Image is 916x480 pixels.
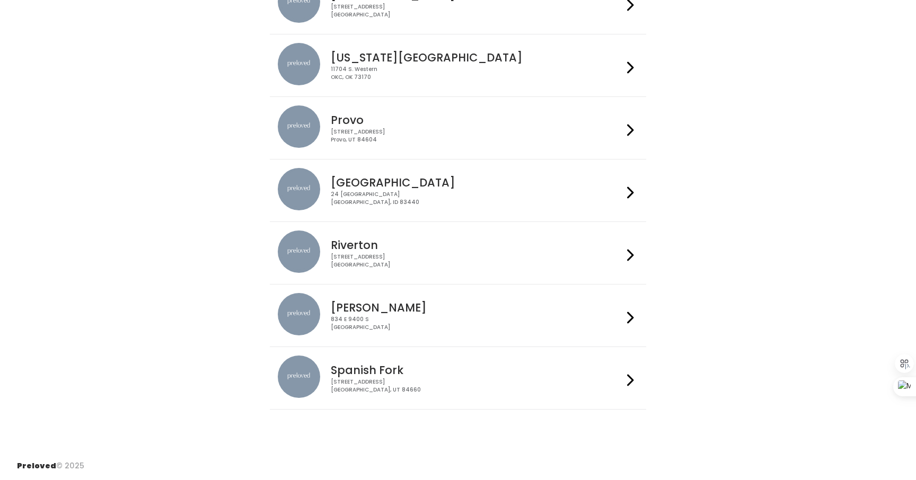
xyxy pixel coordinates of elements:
[331,176,622,189] h4: [GEOGRAPHIC_DATA]
[278,355,638,401] a: preloved location Spanish Fork [STREET_ADDRESS][GEOGRAPHIC_DATA], UT 84660
[331,364,622,376] h4: Spanish Fork
[331,66,622,81] div: 11704 S. Western OKC, OK 73170
[331,301,622,314] h4: [PERSON_NAME]
[278,105,320,148] img: preloved location
[278,105,638,150] a: preloved location Provo [STREET_ADDRESS]Provo, UT 84604
[331,51,622,64] h4: [US_STATE][GEOGRAPHIC_DATA]
[278,230,638,275] a: preloved location Riverton [STREET_ADDRESS][GEOGRAPHIC_DATA]
[278,293,320,335] img: preloved location
[331,128,622,144] div: [STREET_ADDRESS] Provo, UT 84604
[331,239,622,251] h4: Riverton
[331,378,622,394] div: [STREET_ADDRESS] [GEOGRAPHIC_DATA], UT 84660
[278,230,320,273] img: preloved location
[331,253,622,269] div: [STREET_ADDRESS] [GEOGRAPHIC_DATA]
[278,355,320,398] img: preloved location
[331,316,622,331] div: 834 E 9400 S [GEOGRAPHIC_DATA]
[278,43,320,85] img: preloved location
[331,114,622,126] h4: Provo
[278,43,638,88] a: preloved location [US_STATE][GEOGRAPHIC_DATA] 11704 S. WesternOKC, OK 73170
[278,168,320,210] img: preloved location
[278,168,638,213] a: preloved location [GEOGRAPHIC_DATA] 24 [GEOGRAPHIC_DATA][GEOGRAPHIC_DATA], ID 83440
[331,191,622,206] div: 24 [GEOGRAPHIC_DATA] [GEOGRAPHIC_DATA], ID 83440
[278,293,638,338] a: preloved location [PERSON_NAME] 834 E 9400 S[GEOGRAPHIC_DATA]
[17,460,56,471] span: Preloved
[331,3,622,19] div: [STREET_ADDRESS] [GEOGRAPHIC_DATA]
[17,452,84,472] div: © 2025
